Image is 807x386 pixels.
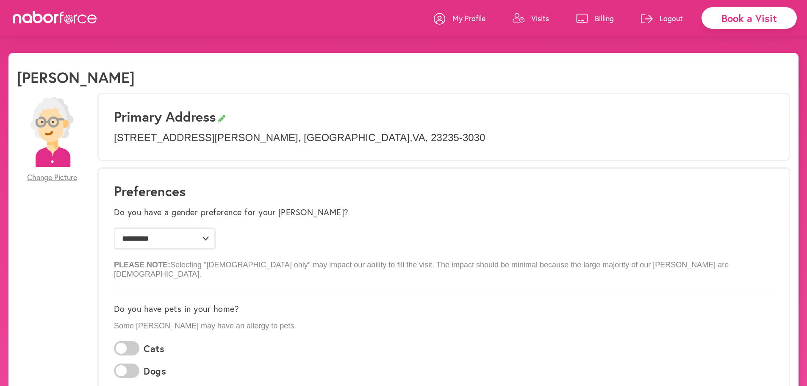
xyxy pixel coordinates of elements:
label: Dogs [144,366,166,377]
label: Cats [144,343,164,354]
b: PLEASE NOTE: [114,261,170,269]
p: Logout [660,13,683,23]
p: [STREET_ADDRESS][PERSON_NAME] , [GEOGRAPHIC_DATA] , VA , 23235-3030 [114,132,774,144]
p: My Profile [452,13,485,23]
label: Do you have a gender preference for your [PERSON_NAME]? [114,207,349,217]
p: Billing [595,13,614,23]
h3: Primary Address [114,108,774,125]
h1: Preferences [114,183,774,199]
p: Some [PERSON_NAME] may have an allergy to pets. [114,322,774,331]
img: efc20bcf08b0dac87679abea64c1faab.png [17,97,87,167]
a: Billing [576,6,614,31]
p: Visits [531,13,549,23]
a: My Profile [434,6,485,31]
h1: [PERSON_NAME] [17,68,135,86]
a: Visits [513,6,549,31]
span: Change Picture [27,173,77,182]
div: Book a Visit [702,7,797,29]
p: Selecting "[DEMOGRAPHIC_DATA] only" may impact our ability to fill the visit. The impact should b... [114,254,774,279]
a: Logout [641,6,683,31]
label: Do you have pets in your home? [114,304,239,314]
